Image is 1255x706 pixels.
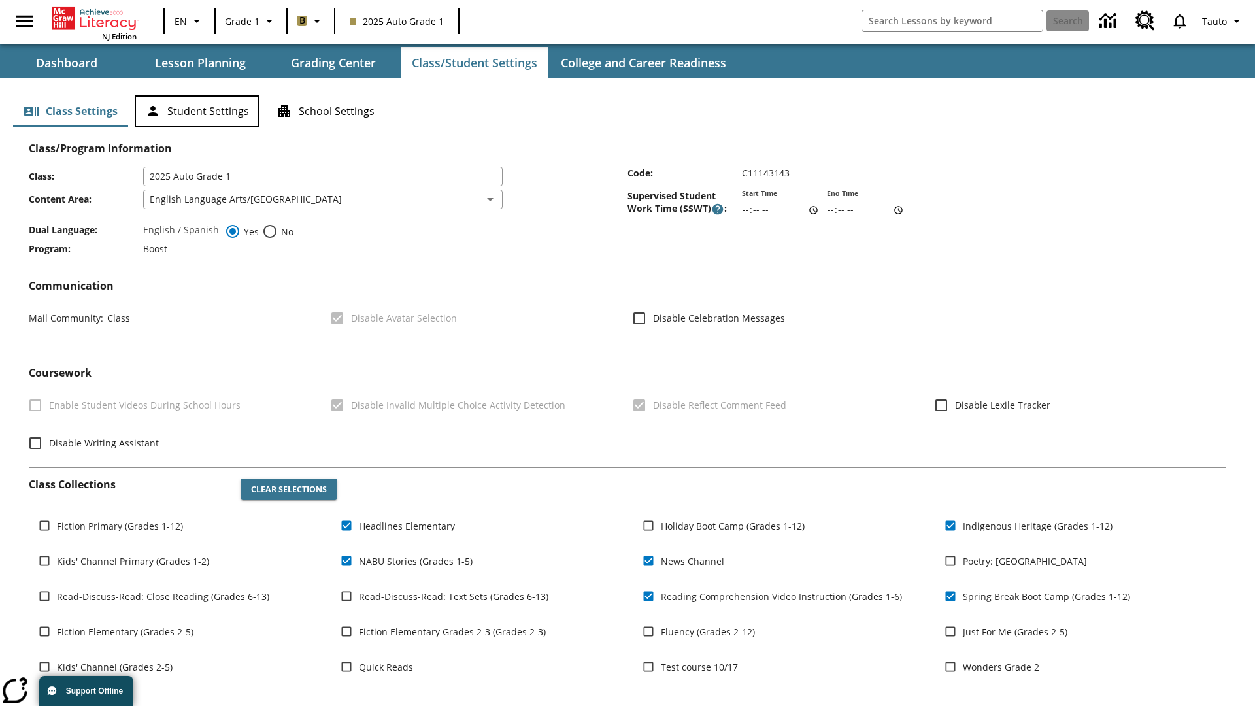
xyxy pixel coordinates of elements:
[103,312,130,324] span: Class
[963,554,1087,568] span: Poetry: [GEOGRAPHIC_DATA]
[351,398,565,412] span: Disable Invalid Multiple Choice Activity Detection
[241,225,259,239] span: Yes
[241,479,337,501] button: Clear Selections
[359,625,546,639] span: Fiction Elementary Grades 2-3 (Grades 2-3)
[1197,9,1250,33] button: Profile/Settings
[627,167,742,179] span: Code :
[401,47,548,78] button: Class/Student Settings
[52,5,137,31] a: Home
[29,243,143,255] span: Program :
[711,203,724,216] button: Supervised Student Work Time is the timeframe when students can take LevelSet and when lessons ar...
[135,47,265,78] button: Lesson Planning
[29,367,1226,456] div: Coursework
[661,590,902,603] span: Reading Comprehension Video Instruction (Grades 1-6)
[5,2,44,41] button: Open side menu
[661,660,738,674] span: Test course 10/17
[39,676,133,706] button: Support Offline
[57,519,183,533] span: Fiction Primary (Grades 1-12)
[66,686,123,696] span: Support Offline
[550,47,737,78] button: College and Career Readiness
[29,367,1226,379] h2: Course work
[29,312,103,324] span: Mail Community :
[143,224,219,239] label: English / Spanish
[57,590,269,603] span: Read-Discuss-Read: Close Reading (Grades 6-13)
[49,398,241,412] span: Enable Student Videos During School Hours
[29,479,230,491] h2: Class Collections
[1092,3,1128,39] a: Data Center
[627,190,742,216] span: Supervised Student Work Time (SSWT) :
[653,311,785,325] span: Disable Celebration Messages
[135,95,259,127] button: Student Settings
[29,468,1226,697] div: Class Collections
[102,31,137,41] span: NJ Edition
[29,143,1226,155] h2: Class/Program Information
[143,190,503,209] div: English Language Arts/[GEOGRAPHIC_DATA]
[266,95,385,127] button: School Settings
[359,554,473,568] span: NABU Stories (Grades 1-5)
[29,224,143,236] span: Dual Language :
[57,625,193,639] span: Fiction Elementary (Grades 2-5)
[653,398,786,412] span: Disable Reflect Comment Feed
[175,14,187,28] span: EN
[1,47,132,78] button: Dashboard
[299,12,305,29] span: B
[661,554,724,568] span: News Channel
[49,436,159,450] span: Disable Writing Assistant
[29,280,1226,345] div: Communication
[955,398,1050,412] span: Disable Lexile Tracker
[963,660,1039,674] span: Wonders Grade 2
[661,519,805,533] span: Holiday Boot Camp (Grades 1-12)
[169,9,210,33] button: Language: EN, Select a language
[13,95,1242,127] div: Class/Student Settings
[57,554,209,568] span: Kids' Channel Primary (Grades 1-2)
[1163,4,1197,38] a: Notifications
[350,14,444,28] span: 2025 Auto Grade 1
[292,9,330,33] button: Boost Class color is light brown. Change class color
[268,47,399,78] button: Grading Center
[29,155,1226,258] div: Class/Program Information
[742,167,790,179] span: C11143143
[351,311,457,325] span: Disable Avatar Selection
[278,225,293,239] span: No
[963,625,1067,639] span: Just For Me (Grades 2-5)
[742,189,777,199] label: Start Time
[963,590,1130,603] span: Spring Break Boot Camp (Grades 1-12)
[862,10,1043,31] input: search field
[827,189,858,199] label: End Time
[29,280,1226,292] h2: Communication
[220,9,282,33] button: Grade: Grade 1, Select a grade
[359,519,455,533] span: Headlines Elementary
[1202,14,1227,28] span: Tauto
[57,660,173,674] span: Kids' Channel (Grades 2-5)
[52,4,137,41] div: Home
[143,243,167,255] span: Boost
[359,660,413,674] span: Quick Reads
[29,170,143,182] span: Class :
[13,95,128,127] button: Class Settings
[661,625,755,639] span: Fluency (Grades 2-12)
[963,519,1113,533] span: Indigenous Heritage (Grades 1-12)
[29,193,143,205] span: Content Area :
[1128,3,1163,39] a: Resource Center, Will open in new tab
[225,14,259,28] span: Grade 1
[359,590,548,603] span: Read-Discuss-Read: Text Sets (Grades 6-13)
[143,167,503,186] input: Class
